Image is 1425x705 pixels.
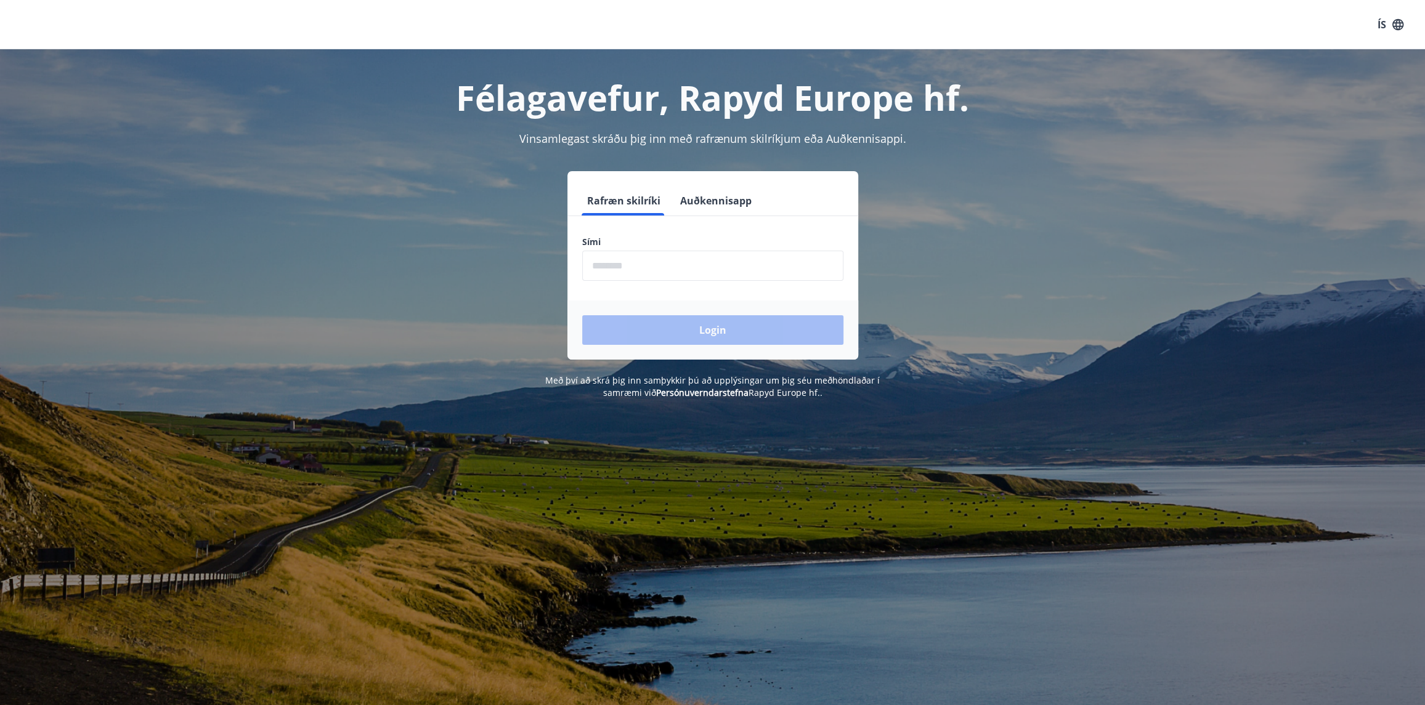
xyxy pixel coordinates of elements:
[545,374,880,398] span: Með því að skrá þig inn samþykkir þú að upplýsingar um þig séu meðhöndlaðar í samræmi við Rapyd E...
[582,236,843,248] label: Sími
[675,186,757,216] button: Auðkennisapp
[656,387,749,398] a: Persónuverndarstefna
[284,74,1142,121] h1: Félagavefur, Rapyd Europe hf.
[519,131,906,146] span: Vinsamlegast skráðu þig inn með rafrænum skilríkjum eða Auðkennisappi.
[582,186,665,216] button: Rafræn skilríki
[1371,14,1410,36] button: ÍS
